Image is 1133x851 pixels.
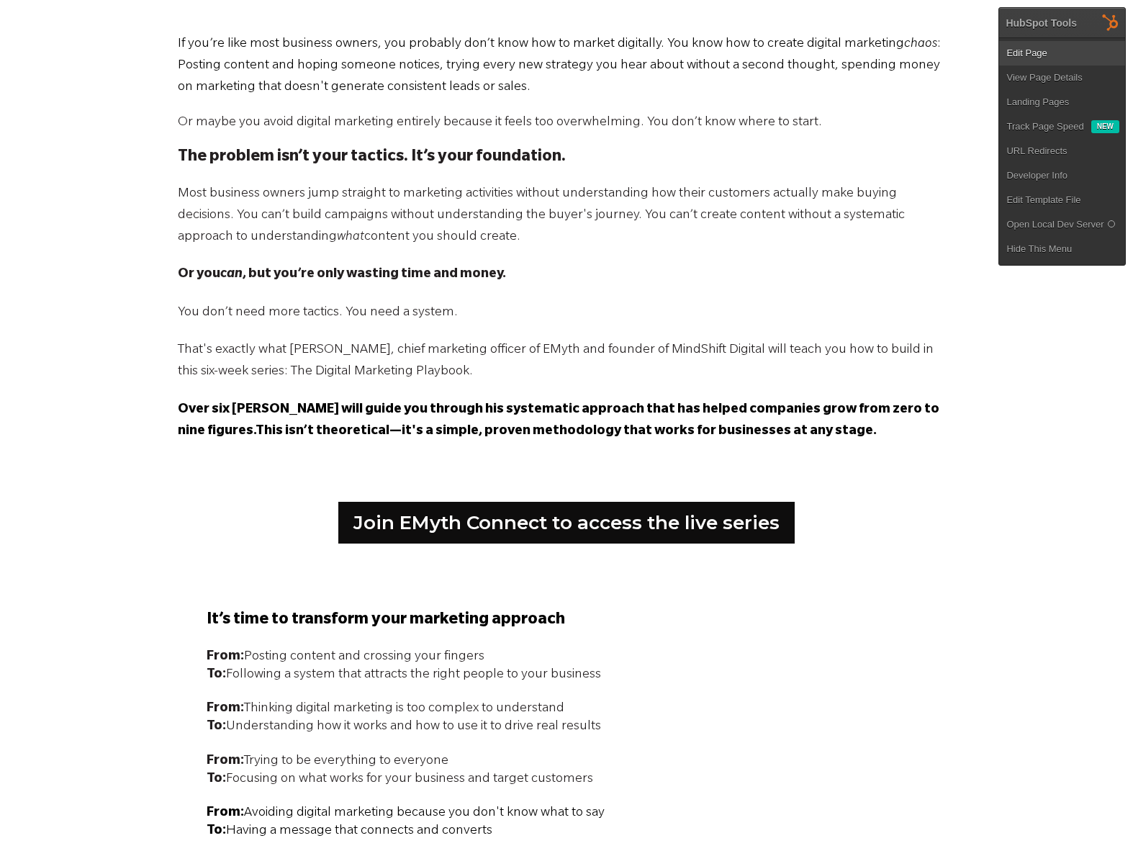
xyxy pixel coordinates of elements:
[178,340,955,383] p: That's exactly what [PERSON_NAME], chief marketing officer of EMyth and founder of MindShift Digi...
[207,668,601,683] span: Following a system that attracts the right people to your business
[998,7,1126,266] div: HubSpot Tools Edit PageView Page DetailsLanding Pages Track Page Speed New URL RedirectsDeveloper...
[338,502,795,544] a: Join EMyth Connect to access the live series
[207,612,565,629] span: It’s time to transform your marketing approach
[207,824,226,839] span: To:
[178,116,822,130] span: Or maybe you avoid digital marketing entirely because it feels too overwhelming. You don’t know w...
[1091,120,1119,133] div: New
[207,720,226,734] strong: To:
[243,268,506,282] strong: , but you’re only wasting time and money.
[207,755,448,769] span: Trying to be everything to everyone
[207,720,601,734] span: Understanding how it works and how to use it to drive real results
[178,184,955,248] p: Most business owners jump straight to marketing activities without understanding how their custom...
[1061,782,1133,851] iframe: Chat Widget
[999,188,1125,212] a: Edit Template File
[178,302,955,324] p: You don’t need more tactics. You need a system.
[999,114,1091,139] a: Track Page Speed
[999,212,1125,237] a: Open Local Dev Server
[226,824,492,839] span: Having a message that connects and converts
[999,41,1125,66] a: Edit Page
[999,139,1125,163] a: URL Redirects
[999,163,1125,188] a: Developer Info
[207,702,564,716] span: Thinking digital marketing is too complex to understand
[999,237,1125,261] a: Hide This Menu
[207,806,244,821] span: From:
[39,84,50,95] img: tab_domain_overview_orange.svg
[178,37,941,95] span: : Posting content and hoping someone notices, trying every new strategy you hear about without a ...
[904,37,937,52] span: chaos
[337,230,364,245] em: what
[207,755,244,769] strong: From:
[178,403,939,439] span: Over six [PERSON_NAME] will guide you through his systematic approach that has helped companies g...
[244,806,605,821] span: Avoiding digital marketing because you don't know what to say
[207,773,593,787] span: Focusing on what works for your business and target customers
[207,702,244,716] strong: From:
[1006,17,1077,30] div: HubSpot Tools
[37,37,158,49] div: Domain: [DOMAIN_NAME]
[999,90,1125,114] a: Landing Pages
[143,84,155,95] img: tab_keywords_by_traffic_grey.svg
[207,773,226,787] strong: To:
[999,66,1125,90] a: View Page Details
[256,425,877,439] span: This isn’t theoretical—it's a simple, proven methodology that works for businesses at any stage.
[178,268,220,282] strong: Or you
[207,668,226,683] strong: To:
[178,149,566,166] strong: The problem isn’t your tactics. It’s your foundation.
[1096,7,1126,37] img: HubSpot Tools Menu Toggle
[220,268,243,282] em: can
[178,37,904,52] span: If you’re like most business owners, you probably don’t know how to market digitally. You know ho...
[159,85,243,94] div: Keywords by Traffic
[55,85,129,94] div: Domain Overview
[207,650,244,665] strong: From:
[207,650,484,665] span: Posting content and crossing your fingers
